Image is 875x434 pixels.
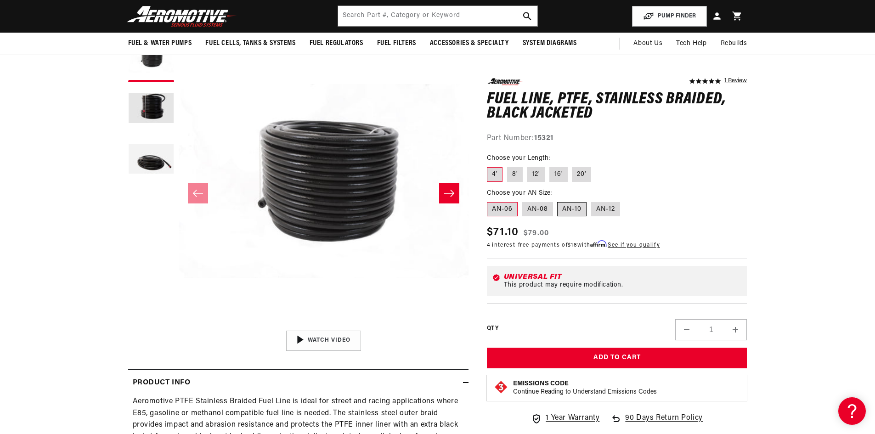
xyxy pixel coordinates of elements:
[534,134,553,141] strong: 15321
[633,40,662,47] span: About Us
[714,33,754,55] summary: Rebuilds
[513,380,569,387] strong: Emissions Code
[524,228,549,239] s: $79.00
[669,33,713,55] summary: Tech Help
[590,240,606,247] span: Affirm
[513,379,657,396] button: Emissions CodeContinue Reading to Understand Emissions Codes
[568,242,577,248] span: $18
[439,183,459,203] button: Slide right
[527,167,545,182] label: 12'
[513,388,657,396] p: Continue Reading to Understand Emissions Codes
[721,39,747,49] span: Rebuilds
[487,224,519,241] span: $71.10
[487,132,747,144] div: Part Number:
[494,379,508,394] img: Emissions code
[522,202,553,216] label: AN-08
[608,242,660,248] a: See if you qualify - Learn more about Affirm Financing (opens in modal)
[523,39,577,48] span: System Diagrams
[572,167,591,182] label: 20'
[303,33,370,54] summary: Fuel Regulators
[128,86,174,132] button: Load image 2 in gallery view
[128,36,174,82] button: Load image 1 in gallery view
[310,39,363,48] span: Fuel Regulators
[516,33,584,54] summary: System Diagrams
[676,39,706,49] span: Tech Help
[507,167,523,182] label: 8'
[188,183,208,203] button: Slide left
[430,39,509,48] span: Accessories & Specialty
[632,6,707,27] button: PUMP FINDER
[517,6,537,26] button: search button
[487,153,551,163] legend: Choose your Length:
[198,33,302,54] summary: Fuel Cells, Tanks & Systems
[724,78,747,85] a: 1 reviews
[128,370,469,396] summary: Product Info
[338,6,537,26] input: Search by Part Number, Category or Keyword
[487,167,502,182] label: 4'
[128,137,174,183] button: Load image 3 in gallery view
[549,167,568,182] label: 16'
[591,202,620,216] label: AN-12
[557,202,587,216] label: AN-10
[487,92,747,121] h1: Fuel Line, PTFE, Stainless Braided, Black Jacketed
[128,36,469,350] media-gallery: Gallery Viewer
[128,39,192,48] span: Fuel & Water Pumps
[531,412,599,424] a: 1 Year Warranty
[124,6,239,27] img: Aeromotive
[610,412,703,433] a: 90 Days Return Policy
[504,282,742,289] div: This product may require modification.
[487,324,498,332] label: QTY
[377,39,416,48] span: Fuel Filters
[487,348,747,368] button: Add to Cart
[627,33,669,55] a: About Us
[546,412,599,424] span: 1 Year Warranty
[370,33,423,54] summary: Fuel Filters
[504,273,742,281] div: Universal Fit
[625,412,703,433] span: 90 Days Return Policy
[487,241,660,249] p: 4 interest-free payments of with .
[423,33,516,54] summary: Accessories & Specialty
[121,33,199,54] summary: Fuel & Water Pumps
[487,202,518,216] label: AN-06
[205,39,295,48] span: Fuel Cells, Tanks & Systems
[133,377,191,389] h2: Product Info
[487,188,553,197] legend: Choose your AN Size:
